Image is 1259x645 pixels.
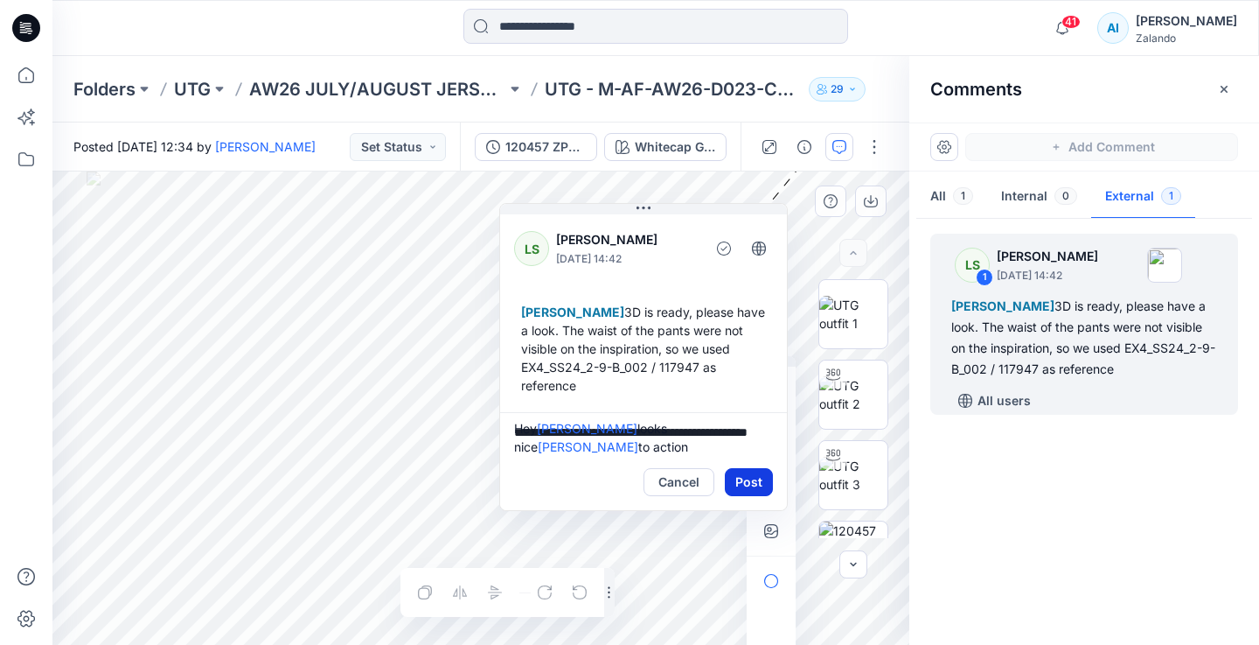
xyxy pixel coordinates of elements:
[997,267,1098,284] p: [DATE] 14:42
[1054,187,1077,205] span: 0
[1161,187,1181,205] span: 1
[249,77,506,102] a: AW26 JULY/AUGUST JERSEY TOPS
[976,269,993,286] div: 1
[73,77,136,102] a: Folders
[819,457,887,494] img: UTG outfit 3
[556,229,699,250] p: [PERSON_NAME]
[965,133,1238,161] button: Add Comment
[643,468,714,496] button: Cancel
[955,248,990,283] div: LS
[951,387,1038,415] button: All users
[1136,32,1237,45] div: Zalando
[725,468,773,496] button: Post
[1091,175,1195,220] button: External
[514,231,549,266] div: LS
[1097,12,1129,44] div: AI
[475,133,597,161] button: 120457 ZPL SET DEV
[809,77,866,102] button: 29
[819,296,887,333] img: UTG outfit 1
[1136,11,1237,32] div: [PERSON_NAME]
[951,296,1217,380] div: 3D is ready, please have a look. The waist of the pants were not visible on the inspiration, so w...
[977,390,1031,411] p: All users
[1061,15,1081,29] span: 41
[514,296,773,402] div: 3D is ready, please have a look. The waist of the pants were not visible on the inspiration, so w...
[521,305,624,319] span: [PERSON_NAME]
[73,137,316,156] span: Posted [DATE] 12:34 by
[505,137,586,157] div: 120457 ZPL SET DEV
[997,246,1098,267] p: [PERSON_NAME]
[916,175,987,220] button: All
[819,376,887,413] img: UTG outfit 2
[545,77,802,102] p: UTG - M-AF-AW26-D023-CK / 120457
[215,139,316,154] a: [PERSON_NAME]
[556,250,699,268] p: [DATE] 14:42
[819,522,887,590] img: 120457 ZPL SET DEV KM_Whitecap Gray_Workmanship illustrations - 120457
[790,133,818,161] button: Details
[635,137,715,157] div: Whitecap Gray
[951,298,1054,313] span: [PERSON_NAME]
[987,175,1091,220] button: Internal
[930,79,1022,100] h2: Comments
[831,80,844,99] p: 29
[174,77,211,102] a: UTG
[953,187,973,205] span: 1
[604,133,727,161] button: Whitecap Gray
